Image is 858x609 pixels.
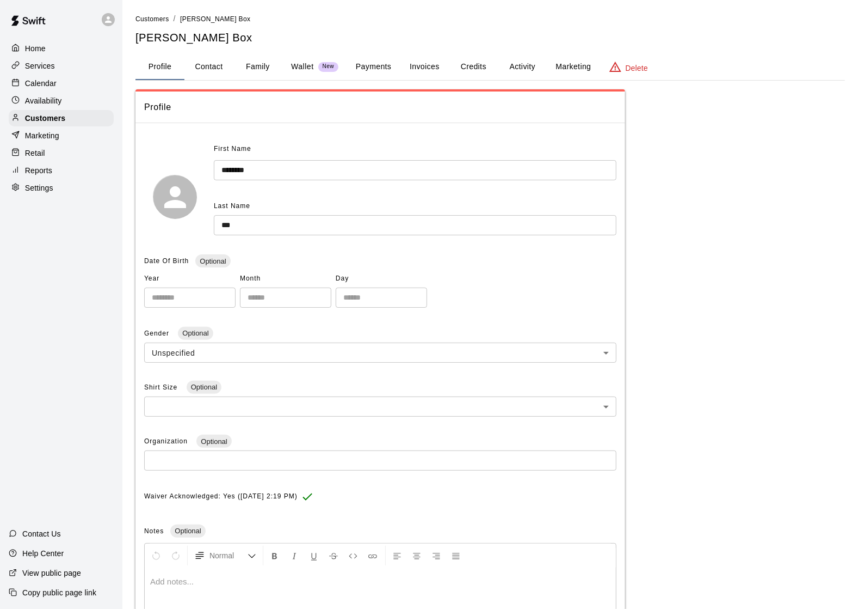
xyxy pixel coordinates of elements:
p: Customers [25,113,65,124]
span: Normal [209,550,248,561]
span: Organization [144,437,190,445]
p: Reports [25,165,52,176]
h5: [PERSON_NAME] Box [135,31,845,45]
button: Marketing [547,54,600,80]
button: Redo [166,546,185,565]
a: Reports [9,162,114,179]
p: Availability [25,95,62,106]
a: Retail [9,145,114,161]
span: Notes [144,527,164,535]
a: Services [9,58,114,74]
button: Activity [498,54,547,80]
p: Contact Us [22,528,61,539]
p: Help Center [22,548,64,559]
span: Year [144,270,236,288]
span: Profile [144,100,616,114]
p: Wallet [291,61,314,72]
p: Calendar [25,78,57,89]
span: Optional [196,437,231,446]
p: Copy public page link [22,587,96,598]
button: Center Align [408,546,426,565]
button: Format Underline [305,546,323,565]
span: Month [240,270,331,288]
p: Retail [25,148,45,159]
button: Insert Link [363,546,382,565]
span: Day [336,270,427,288]
a: Home [9,40,114,57]
div: Unspecified [144,343,616,363]
span: Optional [195,257,230,265]
a: Availability [9,93,114,109]
button: Formatting Options [190,546,261,565]
button: Format Italics [285,546,304,565]
p: Home [25,43,46,54]
button: Payments [347,54,400,80]
button: Format Bold [266,546,284,565]
li: / [174,13,176,25]
nav: breadcrumb [135,13,845,25]
button: Left Align [388,546,406,565]
span: Gender [144,330,171,337]
p: Services [25,60,55,71]
span: Optional [178,329,213,337]
span: Customers [135,15,169,23]
button: Justify Align [447,546,465,565]
a: Settings [9,180,114,196]
span: Shirt Size [144,383,180,391]
button: Credits [449,54,498,80]
a: Calendar [9,75,114,92]
span: First Name [214,141,251,158]
button: Insert Code [344,546,362,565]
a: Customers [9,110,114,126]
button: Format Strikethrough [324,546,343,565]
p: Delete [626,63,648,74]
button: Right Align [427,546,446,565]
p: Marketing [25,130,59,141]
button: Family [233,54,282,80]
span: Date Of Birth [144,257,189,265]
span: Optional [170,527,205,535]
span: [PERSON_NAME] Box [180,15,251,23]
span: Waiver Acknowledged: Yes ([DATE] 2:19 PM) [144,488,298,506]
span: New [318,63,338,70]
a: Marketing [9,127,114,144]
p: Settings [25,182,53,193]
button: Contact [184,54,233,80]
button: Profile [135,54,184,80]
p: View public page [22,568,81,578]
span: Optional [187,383,221,391]
button: Invoices [400,54,449,80]
button: Undo [147,546,165,565]
a: Customers [135,14,169,23]
div: basic tabs example [135,54,845,80]
span: Last Name [214,202,250,210]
